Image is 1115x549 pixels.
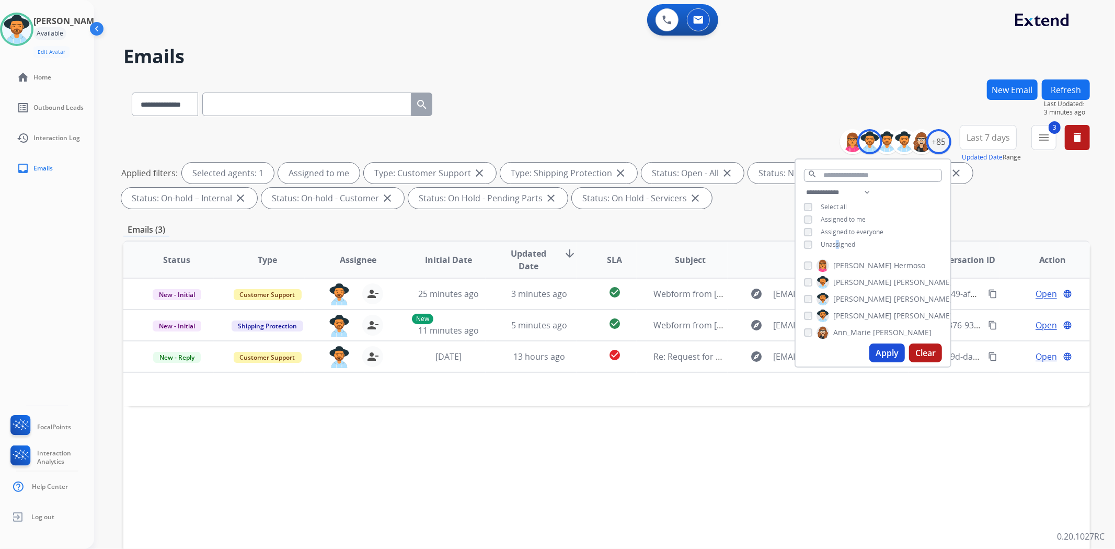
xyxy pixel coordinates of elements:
[121,167,178,179] p: Applied filters:
[721,167,733,179] mat-icon: close
[1036,319,1057,331] span: Open
[31,513,54,521] span: Log out
[950,167,962,179] mat-icon: close
[607,254,622,266] span: SLA
[821,240,855,249] span: Unassigned
[17,101,29,114] mat-icon: list_alt
[1042,79,1090,100] button: Refresh
[163,254,190,266] span: Status
[833,327,871,338] span: Ann_Marie
[894,277,952,288] span: [PERSON_NAME]
[418,288,479,300] span: 25 minutes ago
[967,135,1010,140] span: Last 7 days
[960,125,1017,150] button: Last 7 days
[774,350,892,363] span: [EMAIL_ADDRESS][DOMAIN_NAME]
[774,288,892,300] span: [EMAIL_ADDRESS][DOMAIN_NAME]
[37,423,71,431] span: FocalPoints
[641,163,744,184] div: Status: Open - All
[513,351,565,362] span: 13 hours ago
[751,288,763,300] mat-icon: explore
[278,163,360,184] div: Assigned to me
[123,46,1090,67] h2: Emails
[894,311,952,321] span: [PERSON_NAME]
[833,294,892,304] span: [PERSON_NAME]
[1036,288,1057,300] span: Open
[232,321,303,331] span: Shipping Protection
[425,254,472,266] span: Initial Date
[545,192,557,204] mat-icon: close
[608,349,621,361] mat-icon: check_circle
[987,79,1038,100] button: New Email
[8,415,71,439] a: FocalPoints
[329,346,350,368] img: agent-avatar
[435,351,462,362] span: [DATE]
[1063,352,1072,361] mat-icon: language
[408,188,568,209] div: Status: On Hold - Pending Parts
[1049,121,1061,134] span: 3
[8,445,94,470] a: Interaction Analytics
[608,286,621,299] mat-icon: check_circle
[751,350,763,363] mat-icon: explore
[962,153,1021,162] span: Range
[511,288,567,300] span: 3 minutes ago
[366,288,379,300] mat-icon: person_remove
[17,71,29,84] mat-icon: home
[614,167,627,179] mat-icon: close
[1031,125,1056,150] button: 3
[33,134,80,142] span: Interaction Log
[329,315,350,337] img: agent-avatar
[833,277,892,288] span: [PERSON_NAME]
[2,15,31,44] img: avatar
[340,254,376,266] span: Assignee
[1044,108,1090,117] span: 3 minutes ago
[261,188,404,209] div: Status: On-hold - Customer
[366,350,379,363] mat-icon: person_remove
[751,319,763,331] mat-icon: explore
[121,188,257,209] div: Status: On-hold – Internal
[33,73,51,82] span: Home
[153,321,201,331] span: New - Initial
[653,319,890,331] span: Webform from [EMAIL_ADDRESS][DOMAIN_NAME] on [DATE]
[366,319,379,331] mat-icon: person_remove
[33,15,101,27] h3: [PERSON_NAME]
[653,288,890,300] span: Webform from [EMAIL_ADDRESS][DOMAIN_NAME] on [DATE]
[988,321,997,330] mat-icon: content_copy
[412,314,433,324] p: New
[33,46,70,58] button: Edit Avatar
[258,254,277,266] span: Type
[153,352,201,363] span: New - Reply
[418,325,479,336] span: 11 minutes ago
[821,227,883,236] span: Assigned to everyone
[894,294,952,304] span: [PERSON_NAME]
[928,254,995,266] span: Conversation ID
[182,163,274,184] div: Selected agents: 1
[37,449,94,466] span: Interaction Analytics
[1071,131,1084,144] mat-icon: delete
[869,344,905,362] button: Apply
[32,483,68,491] span: Help Center
[234,289,302,300] span: Customer Support
[33,164,53,173] span: Emails
[1044,100,1090,108] span: Last Updated:
[1063,289,1072,299] mat-icon: language
[808,169,817,179] mat-icon: search
[17,132,29,144] mat-icon: history
[1063,321,1072,330] mat-icon: language
[33,104,84,112] span: Outbound Leads
[833,260,892,271] span: [PERSON_NAME]
[821,202,847,211] span: Select all
[502,247,555,272] span: Updated Date
[500,163,637,184] div: Type: Shipping Protection
[364,163,496,184] div: Type: Customer Support
[17,162,29,175] mat-icon: inbox
[234,352,302,363] span: Customer Support
[329,283,350,305] img: agent-avatar
[873,327,932,338] span: [PERSON_NAME]
[774,319,892,331] span: [EMAIL_ADDRESS][DOMAIN_NAME]
[511,319,567,331] span: 5 minutes ago
[894,260,925,271] span: Hermoso
[153,289,201,300] span: New - Initial
[821,215,866,224] span: Assigned to me
[653,351,744,362] span: Re: Request for photos
[748,163,858,184] div: Status: New - Initial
